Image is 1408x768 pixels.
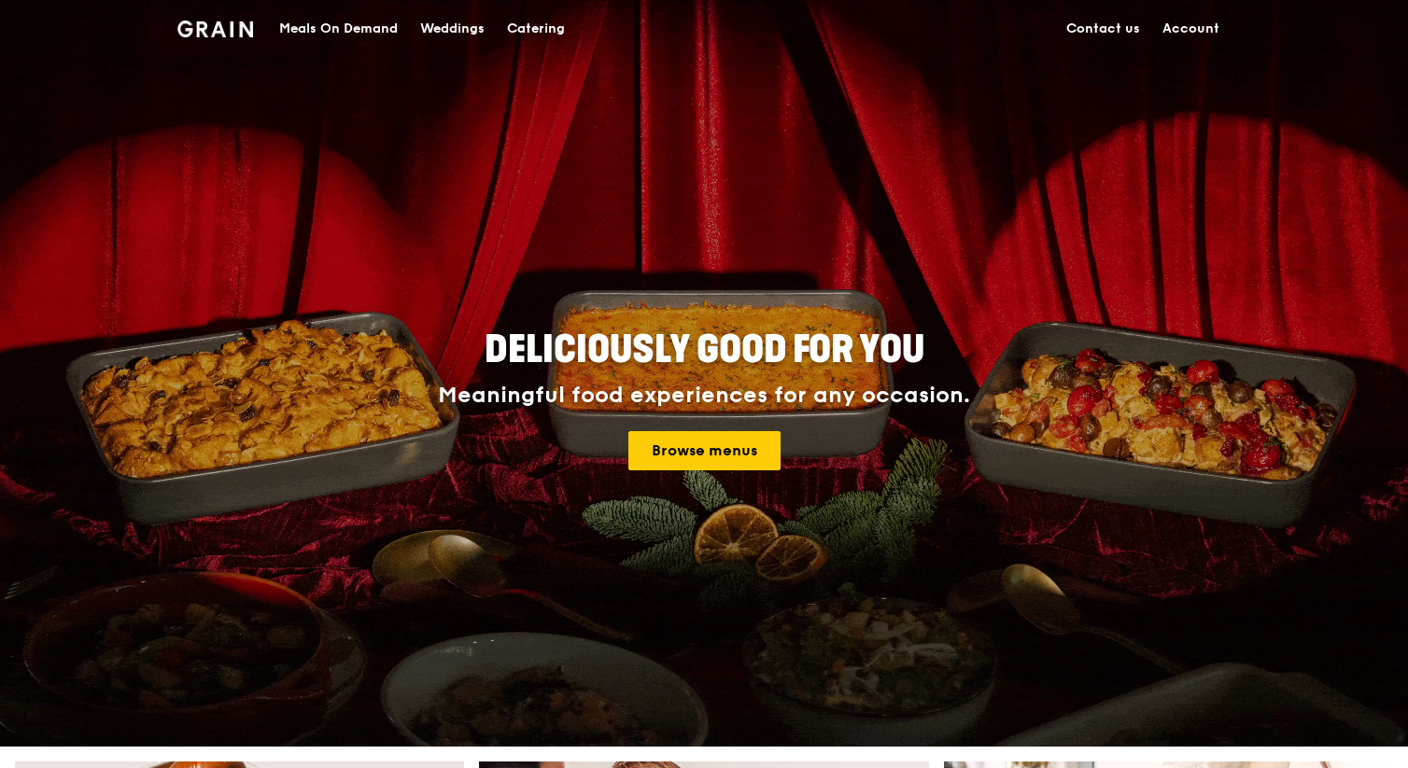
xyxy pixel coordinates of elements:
a: Account [1151,1,1231,57]
div: Weddings [420,1,485,57]
div: Catering [507,1,565,57]
a: Contact us [1055,1,1151,57]
div: Meals On Demand [279,1,398,57]
a: Catering [496,1,576,57]
a: Browse menus [628,431,781,470]
a: Weddings [409,1,496,57]
div: Meaningful food experiences for any occasion. [368,383,1040,409]
span: Deliciously good for you [485,328,924,372]
img: Grain [177,21,253,37]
